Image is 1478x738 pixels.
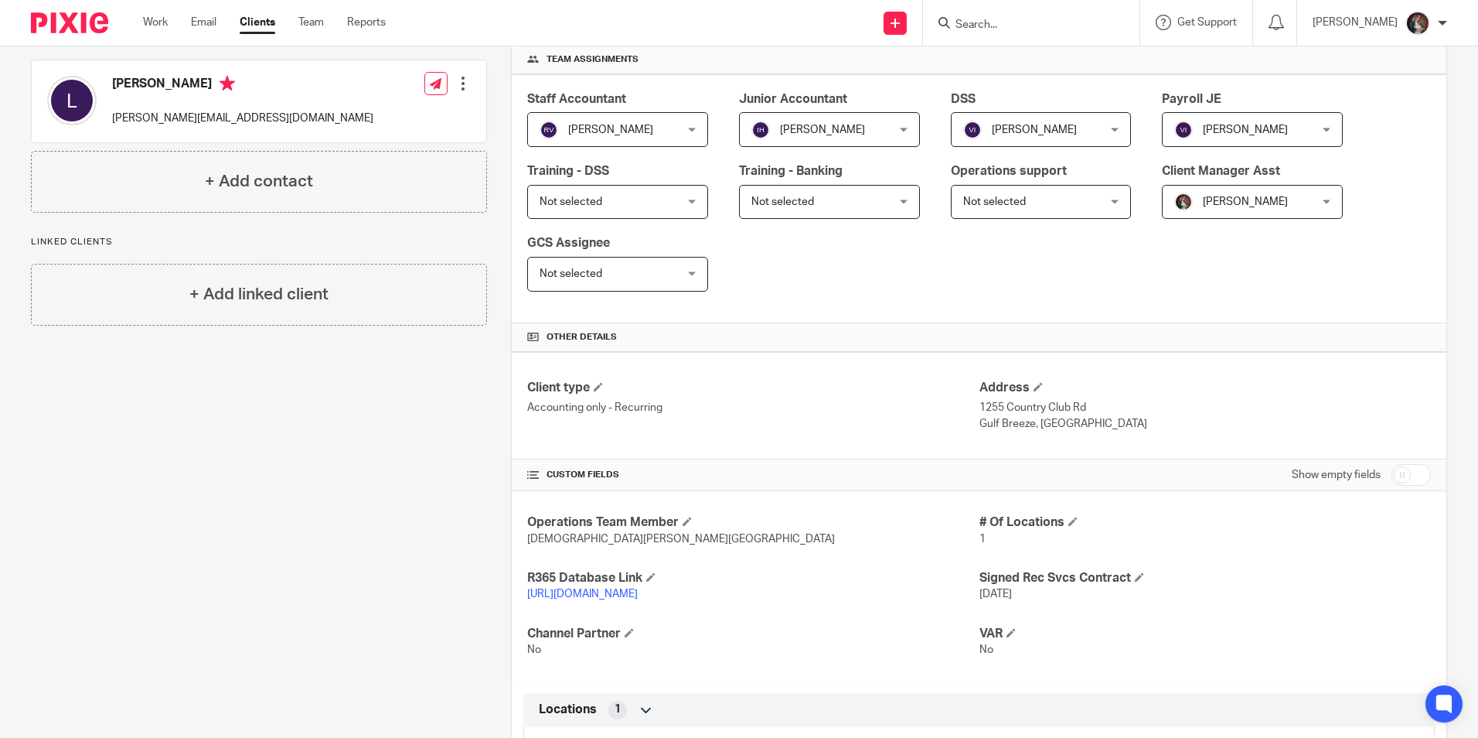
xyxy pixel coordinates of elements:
img: Pixie [31,12,108,33]
p: [PERSON_NAME][EMAIL_ADDRESS][DOMAIN_NAME] [112,111,373,126]
span: GCS Assignee [527,237,610,249]
h4: R365 Database Link [527,570,979,586]
span: Not selected [540,268,602,279]
a: [URL][DOMAIN_NAME] [527,589,638,600]
a: Email [191,15,216,30]
h4: VAR [979,626,1431,642]
p: Accounting only - Recurring [527,400,979,415]
span: No [527,644,541,655]
span: 1 [979,534,986,545]
span: Get Support [1177,17,1237,28]
input: Search [954,19,1093,32]
h4: Channel Partner [527,626,979,642]
span: Operations support [951,165,1067,177]
a: Reports [347,15,386,30]
h4: CUSTOM FIELDS [527,469,979,481]
span: Not selected [963,196,1026,207]
p: Linked clients [31,236,487,248]
h4: Operations Team Member [527,514,979,531]
span: [PERSON_NAME] [992,125,1077,135]
span: Training - Banking [739,165,843,177]
span: [DATE] [979,589,1012,600]
span: 1 [615,702,621,717]
label: Show empty fields [1292,467,1381,483]
span: [DEMOGRAPHIC_DATA][PERSON_NAME][GEOGRAPHIC_DATA] [527,534,835,545]
span: Training - DSS [527,165,609,177]
span: [PERSON_NAME] [780,125,865,135]
h4: + Add contact [205,169,313,193]
span: Client Manager Asst [1162,165,1280,177]
p: Gulf Breeze, [GEOGRAPHIC_DATA] [979,416,1431,432]
span: Not selected [540,196,602,207]
h4: Client type [527,380,979,396]
img: svg%3E [751,121,770,139]
span: [PERSON_NAME] [568,125,653,135]
p: 1255 Country Club Rd [979,400,1431,415]
span: Junior Accountant [739,93,847,105]
img: svg%3E [47,76,97,125]
i: Primary [220,76,235,91]
span: No [979,644,993,655]
span: Other details [547,331,617,343]
span: Staff Accountant [527,93,626,105]
a: Clients [240,15,275,30]
span: DSS [951,93,976,105]
h4: # Of Locations [979,514,1431,531]
h4: + Add linked client [189,282,329,306]
h4: [PERSON_NAME] [112,76,373,95]
img: svg%3E [540,121,558,139]
h4: Signed Rec Svcs Contract [979,570,1431,586]
img: svg%3E [1174,121,1193,139]
span: Locations [539,702,597,718]
h4: Address [979,380,1431,396]
a: Team [298,15,324,30]
span: Payroll JE [1162,93,1221,105]
img: Profile%20picture%20JUS.JPG [1405,11,1430,36]
img: svg%3E [963,121,982,139]
span: Team assignments [547,53,639,66]
span: Not selected [751,196,814,207]
span: [PERSON_NAME] [1203,125,1288,135]
p: [PERSON_NAME] [1313,15,1398,30]
span: [PERSON_NAME] [1203,196,1288,207]
a: Work [143,15,168,30]
img: Profile%20picture%20JUS.JPG [1174,193,1193,211]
